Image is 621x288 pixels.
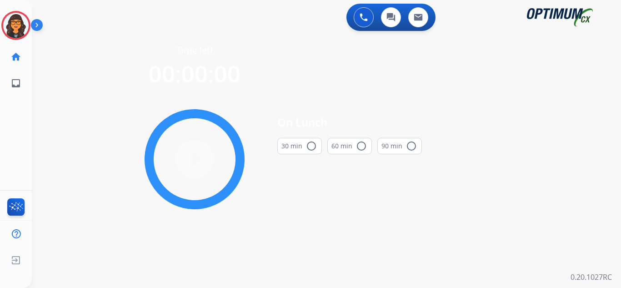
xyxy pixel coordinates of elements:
mat-icon: home [10,51,21,62]
mat-icon: radio_button_unchecked [306,141,317,152]
img: avatar [3,13,29,38]
button: 90 min [377,138,422,154]
button: 60 min [327,138,372,154]
mat-icon: inbox [10,78,21,89]
mat-icon: radio_button_unchecked [356,141,367,152]
span: On Lunch [277,114,422,131]
span: Time left [176,44,213,57]
mat-icon: radio_button_unchecked [406,141,417,152]
p: 0.20.1027RC [571,272,612,283]
button: 30 min [277,138,322,154]
span: 00:00:00 [149,58,240,89]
